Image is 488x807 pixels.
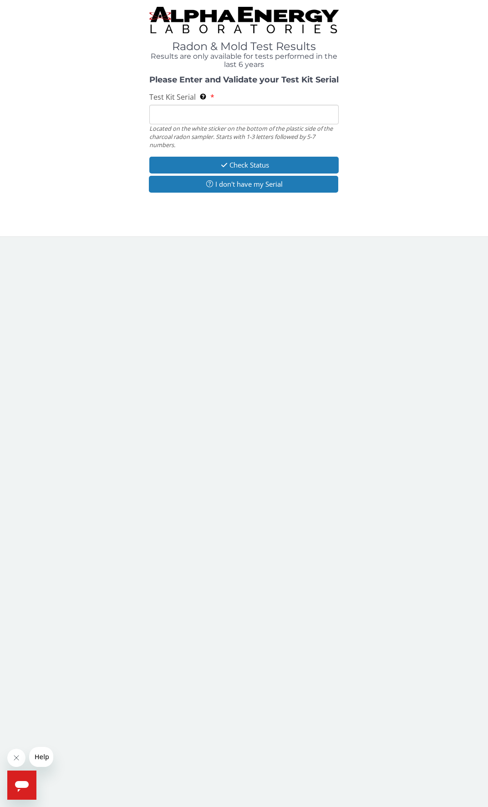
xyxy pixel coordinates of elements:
div: Located on the white sticker on the bottom of the plastic side of the charcoal radon sampler. Sta... [149,124,339,149]
h4: Results are only available for tests performed in the last 6 years [149,52,339,68]
img: TightCrop.jpg [149,7,339,33]
strong: Please Enter and Validate your Test Kit Serial [149,75,339,85]
button: Check Status [149,157,339,174]
h1: Radon & Mold Test Results [149,41,339,52]
button: I don't have my Serial [149,176,339,193]
iframe: Button to launch messaging window [7,771,36,800]
iframe: Message from company [29,747,53,767]
span: Test Kit Serial [149,92,196,102]
iframe: Close message [7,749,25,767]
